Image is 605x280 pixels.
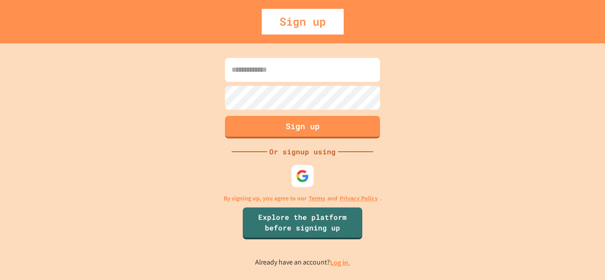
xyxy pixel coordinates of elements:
[262,9,344,35] div: Sign up
[255,257,350,268] p: Already have an account?
[224,194,382,203] p: By signing up, you agree to our and .
[267,146,338,157] div: Or signup using
[309,194,325,203] a: Terms
[243,207,362,239] a: Explore the platform before signing up
[296,169,309,183] img: google-icon.svg
[225,116,380,138] button: Sign up
[340,194,378,203] a: Privacy Policy
[330,258,350,267] a: Log in.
